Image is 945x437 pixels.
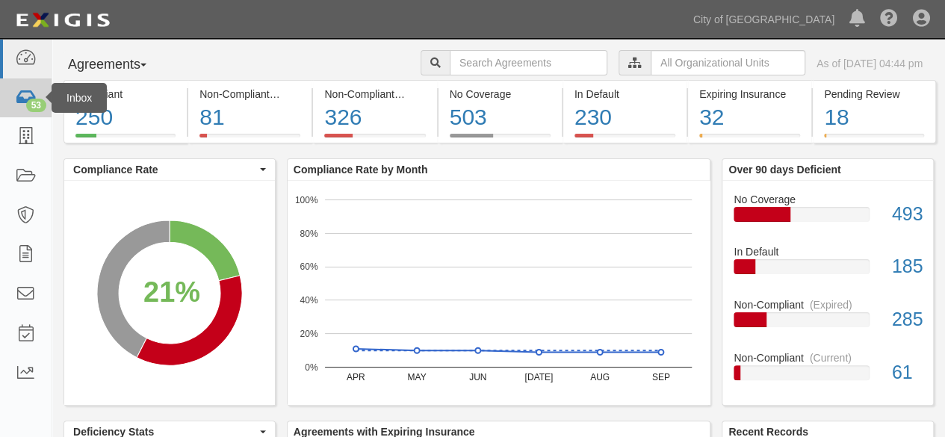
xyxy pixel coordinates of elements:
[11,7,114,34] img: logo-5460c22ac91f19d4615b14bd174203de0afe785f0fc80cf4dbbc73dc1793850b.png
[880,10,898,28] i: Help Center - Complianz
[699,87,800,102] div: Expiring Insurance
[881,201,933,228] div: 493
[563,134,687,146] a: In Default230
[63,134,187,146] a: Compliant250
[407,372,426,382] text: MAY
[734,297,922,350] a: Non-Compliant(Expired)285
[73,162,256,177] span: Compliance Rate
[651,50,805,75] input: All Organizational Units
[199,102,300,134] div: 81
[688,134,811,146] a: Expiring Insurance32
[722,297,933,312] div: Non-Compliant
[52,83,107,113] div: Inbox
[450,87,551,102] div: No Coverage
[313,134,436,146] a: Non-Compliant(Expired)326
[699,102,800,134] div: 32
[881,359,933,386] div: 61
[722,350,933,365] div: Non-Compliant
[288,181,710,405] svg: A chart.
[734,192,922,245] a: No Coverage493
[143,272,200,312] div: 21%
[813,134,936,146] a: Pending Review18
[817,56,923,71] div: As of [DATE] 04:44 pm
[590,372,610,382] text: AUG
[450,50,607,75] input: Search Agreements
[824,87,924,102] div: Pending Review
[305,362,318,372] text: 0%
[722,244,933,259] div: In Default
[734,350,922,392] a: Non-Compliant(Current)61
[324,87,425,102] div: Non-Compliant (Expired)
[64,159,275,180] button: Compliance Rate
[300,228,317,238] text: 80%
[450,102,551,134] div: 503
[276,87,317,102] div: (Current)
[524,372,553,382] text: [DATE]
[199,87,300,102] div: Non-Compliant (Current)
[734,244,922,297] a: In Default185
[75,87,176,102] div: Compliant
[295,194,318,205] text: 100%
[64,181,275,405] svg: A chart.
[810,350,852,365] div: (Current)
[824,102,924,134] div: 18
[400,87,443,102] div: (Expired)
[324,102,425,134] div: 326
[574,87,675,102] div: In Default
[75,102,176,134] div: 250
[300,295,317,306] text: 40%
[881,306,933,333] div: 285
[651,372,669,382] text: SEP
[469,372,486,382] text: JUN
[728,164,840,176] b: Over 90 days Deficient
[722,192,933,207] div: No Coverage
[300,329,317,339] text: 20%
[188,134,312,146] a: Non-Compliant(Current)81
[294,164,428,176] b: Compliance Rate by Month
[574,102,675,134] div: 230
[686,4,842,34] a: City of [GEOGRAPHIC_DATA]
[26,99,46,112] div: 53
[810,297,852,312] div: (Expired)
[63,50,176,80] button: Agreements
[881,253,933,280] div: 185
[347,372,365,382] text: APR
[300,261,317,272] text: 60%
[439,134,562,146] a: No Coverage503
